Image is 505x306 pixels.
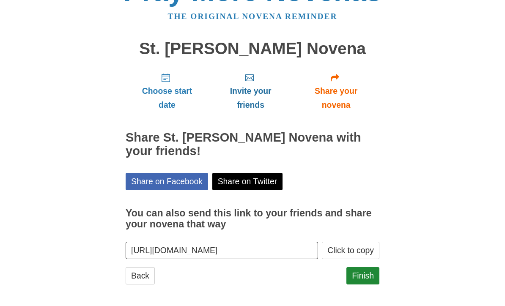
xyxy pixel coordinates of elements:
[217,85,284,112] span: Invite your friends
[126,40,379,58] h1: St. [PERSON_NAME] Novena
[301,85,371,112] span: Share your novena
[126,131,379,158] h2: Share St. [PERSON_NAME] Novena with your friends!
[126,66,209,117] a: Choose start date
[126,268,155,285] a: Back
[346,268,379,285] a: Finish
[293,66,379,117] a: Share your novena
[212,173,283,191] a: Share on Twitter
[209,66,293,117] a: Invite your friends
[126,173,208,191] a: Share on Facebook
[134,85,200,112] span: Choose start date
[168,12,338,21] a: The original novena reminder
[126,208,379,230] h3: You can also send this link to your friends and share your novena that way
[322,242,379,260] button: Click to copy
